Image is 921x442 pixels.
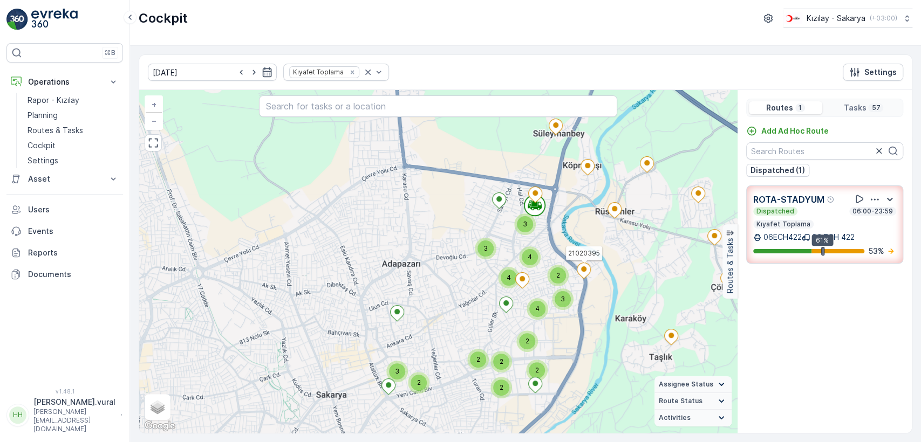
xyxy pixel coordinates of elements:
div: 2 [516,330,538,352]
p: ( +03:00 ) [870,14,897,23]
span: 4 [535,305,540,313]
span: 2 [499,383,503,391]
p: [PERSON_NAME][EMAIL_ADDRESS][DOMAIN_NAME] [33,408,115,433]
a: Planning [23,108,123,123]
p: Dispatched [755,207,795,216]
a: Zoom In [146,96,162,113]
summary: Activities [654,410,732,426]
input: Search Routes [746,142,903,160]
button: Asset [6,168,123,190]
div: Kıyafet Toplama [290,67,345,77]
p: Asset [28,174,101,184]
p: Settings [28,155,58,166]
span: v 1.48.1 [6,388,123,395]
p: Settings [864,67,897,78]
p: Documents [28,269,119,280]
img: logo_light-DOdMpM7g.png [31,9,78,30]
a: Documents [6,264,123,285]
p: ROTA-STADYUM [753,193,824,206]
p: Cockpit [28,140,56,151]
img: logo [6,9,28,30]
div: 2 [490,351,512,372]
div: 3 [386,361,408,382]
a: Open this area in Google Maps (opens a new window) [142,419,178,433]
button: Dispatched (1) [746,164,809,177]
p: 53 % [869,246,884,257]
span: 3 [561,295,565,303]
input: Search for tasks or a location [259,95,618,117]
p: Kızılay - Sakarya [807,13,865,24]
span: Activities [659,413,691,422]
a: Users [6,199,123,220]
button: HH[PERSON_NAME].vural[PERSON_NAME][EMAIL_ADDRESS][DOMAIN_NAME] [6,397,123,433]
span: 2 [556,271,560,279]
p: Users [28,204,119,215]
img: k%C4%B1z%C4%B1lay_DTAvauz.png [783,12,802,24]
div: 4 [519,246,541,268]
div: 2 [467,349,489,370]
p: Planning [28,110,58,121]
a: Zoom Out [146,113,162,129]
div: 2 [490,377,512,398]
div: 3 [514,213,536,235]
a: Events [6,220,123,242]
p: 06:00-23:59 [851,207,894,216]
img: Google [142,419,178,433]
div: 4 [527,298,548,320]
p: Routes & Tasks [725,238,735,294]
p: Events [28,226,119,237]
span: 2 [525,337,529,345]
p: Add Ad Hoc Route [761,126,829,136]
p: ⌘B [105,49,115,57]
span: Assignee Status [659,380,713,389]
span: Route Status [659,397,702,405]
span: 3 [483,244,488,252]
div: 4 [498,267,520,288]
input: dd/mm/yyyy [148,64,277,81]
span: 4 [528,253,532,261]
div: 3 [475,238,496,259]
span: − [152,116,157,125]
div: 2 [526,360,548,381]
div: Remove Kıyafet Toplama [346,68,358,77]
p: Operations [28,77,101,87]
span: 2 [499,357,503,365]
p: Tasks [843,102,866,113]
span: 3 [395,367,399,375]
p: 1 [797,103,803,112]
p: 06 ECH 422 [812,232,855,243]
p: 06ECH422 [763,232,802,243]
a: Rapor - Kızılay [23,93,123,108]
a: Reports [6,242,123,264]
p: Kıyafet Toplama [755,220,811,229]
p: Reports [28,247,119,258]
span: 2 [476,355,480,363]
a: Add Ad Hoc Route [746,126,829,136]
div: 61% [811,234,833,246]
span: 4 [507,273,511,281]
p: 57 [870,103,881,112]
span: + [152,100,156,109]
a: Cockpit [23,138,123,153]
span: 2 [535,366,538,374]
div: HH [9,406,26,424]
button: Kızılay - Sakarya(+03:00) [783,9,912,28]
button: Operations [6,71,123,93]
p: Rapor - Kızılay [28,95,79,106]
div: 3 [552,288,574,310]
span: 3 [523,220,527,228]
p: Routes [766,102,793,113]
div: 2 [547,265,569,286]
span: 2 [417,378,420,386]
summary: Route Status [654,393,732,410]
div: 2 [408,372,429,393]
a: Layers [146,395,169,419]
p: [PERSON_NAME].vural [33,397,115,408]
p: Dispatched (1) [751,165,805,176]
a: Settings [23,153,123,168]
div: Help Tooltip Icon [827,195,835,204]
a: Routes & Tasks [23,123,123,138]
summary: Assignee Status [654,376,732,393]
p: Routes & Tasks [28,125,83,136]
button: Settings [843,64,903,81]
